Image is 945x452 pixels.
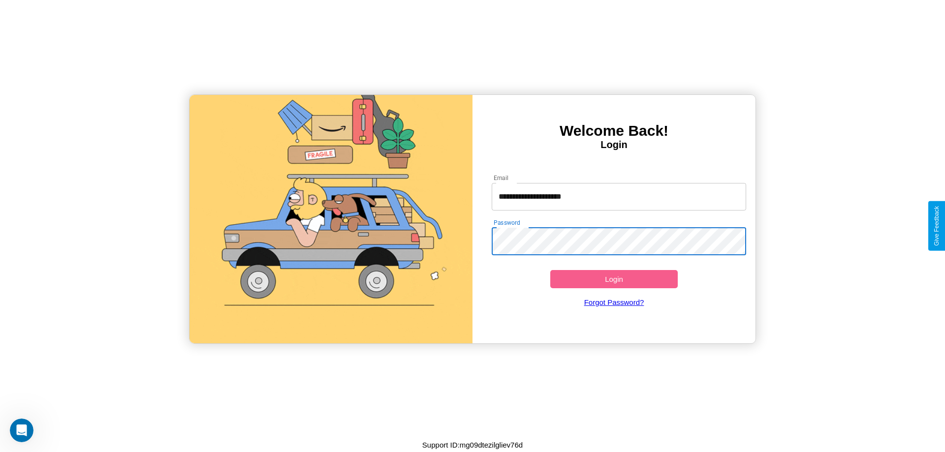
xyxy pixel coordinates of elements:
img: gif [189,95,472,343]
iframe: Intercom live chat [10,419,33,442]
div: Give Feedback [933,206,940,246]
button: Login [550,270,678,288]
p: Support ID: mg09dtezilgliev76d [422,438,523,452]
h4: Login [472,139,756,151]
a: Forgot Password? [487,288,742,316]
h3: Welcome Back! [472,122,756,139]
label: Email [494,174,509,182]
label: Password [494,218,520,227]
